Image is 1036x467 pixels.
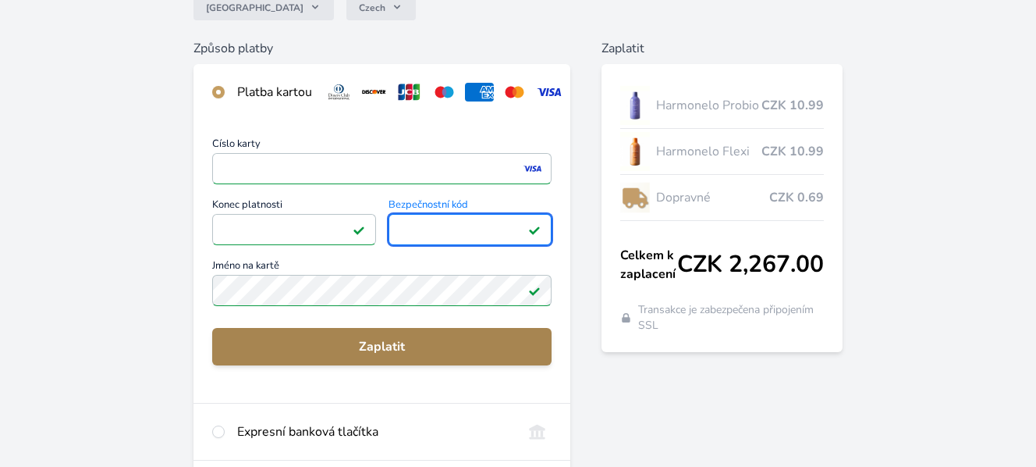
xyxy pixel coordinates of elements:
[500,83,529,102] img: mc.svg
[656,96,761,115] span: Harmonelo Probio
[212,328,552,365] button: Zaplatit
[206,2,303,14] span: [GEOGRAPHIC_DATA]
[325,83,353,102] img: diners.svg
[528,284,541,297] img: Platné pole
[465,83,494,102] img: amex.svg
[219,219,369,241] iframe: Iframe pro datum vypršení platnosti
[353,223,365,236] img: Platné pole
[620,86,650,125] img: CLEAN_PROBIO_se_stinem_x-lo.jpg
[237,422,510,441] div: Expresní banková tlačítka
[212,200,376,214] span: Konec platnosti
[522,162,543,176] img: visa
[430,83,459,102] img: maestro.svg
[528,223,541,236] img: Platné pole
[638,302,824,333] span: Transakce je zabezpečena připojením SSL
[535,83,564,102] img: visa.svg
[677,251,824,279] span: CZK 2,267.00
[219,158,545,180] iframe: Iframe pro číslo karty
[523,422,552,441] img: onlineBanking_CZ.svg
[395,83,424,102] img: jcb.svg
[225,337,539,356] span: Zaplatit
[601,39,843,58] h6: Zaplatit
[620,246,677,283] span: Celkem k zaplacení
[212,275,552,306] input: Jméno na kartěPlatné pole
[769,188,824,207] span: CZK 0.69
[237,83,312,102] div: Platba kartou
[761,96,824,115] span: CZK 10.99
[193,39,570,58] h6: Způsob platby
[212,139,552,153] span: Číslo karty
[396,219,545,241] iframe: Iframe pro bezpečnostní kód
[212,261,552,275] span: Jméno na kartě
[656,188,769,207] span: Dopravné
[388,200,552,214] span: Bezpečnostní kód
[620,132,650,171] img: CLEAN_FLEXI_se_stinem_x-hi_(1)-lo.jpg
[620,178,650,217] img: delivery-lo.png
[359,2,385,14] span: Czech
[761,142,824,161] span: CZK 10.99
[360,83,388,102] img: discover.svg
[656,142,761,161] span: Harmonelo Flexi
